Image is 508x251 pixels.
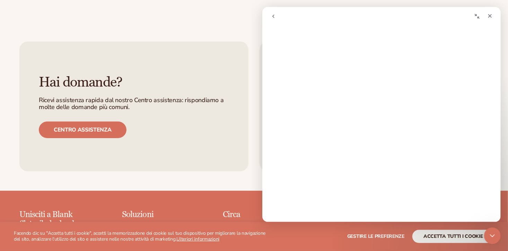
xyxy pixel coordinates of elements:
button: Accetta tutti i cookie [412,230,494,243]
iframe: Intercom live chat [484,227,501,244]
a: Centro assistenza [39,122,126,138]
font: Circa [223,209,240,219]
span: Gestire le preferenze [347,233,404,240]
iframe: Intercom live chat [262,7,501,222]
font: Soluzioni [122,209,153,219]
a: Ulteriori informazioni [176,236,219,242]
button: Gestire le preferenze [347,230,404,243]
p: Ricevi assistenza rapida dal nostro Centro assistenza: rispondiamo a molte delle domande più comuni. [39,97,229,111]
font: Centro assistenza [54,127,112,133]
h3: Hai domande? [39,75,229,90]
p: Facendo clic su "Accetta tutti i cookie", accetti la memorizzazione dei cookie sul tuo dispositiv... [14,231,269,242]
p: Unisciti a Blank Slate, il playbook del tuo marchio di bellezza [19,210,77,247]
